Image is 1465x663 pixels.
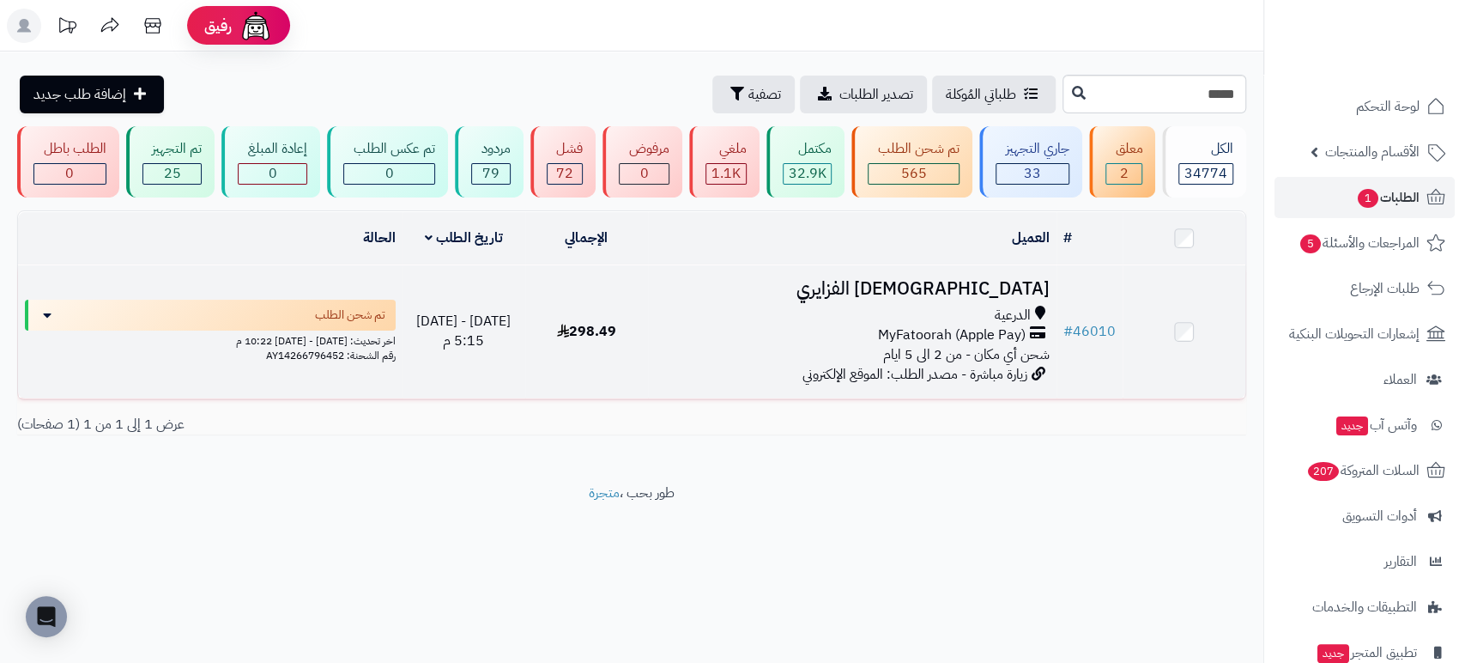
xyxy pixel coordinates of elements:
[1274,177,1455,218] a: الطلبات1
[425,228,503,248] a: تاريخ الطلب
[143,164,202,184] div: 25
[1274,450,1455,491] a: السلات المتروكة207
[1306,459,1420,483] span: السلات المتروكة
[239,9,273,43] img: ai-face.png
[556,163,573,184] span: 72
[142,139,203,159] div: تم التجهيز
[1274,359,1455,400] a: العملاء
[848,126,976,198] a: تم شحن الطلب 565
[1086,126,1159,198] a: معلق 2
[869,164,959,184] div: 565
[1063,228,1072,248] a: #
[1274,496,1455,537] a: أدوات التسويق
[883,344,1050,365] span: شحن أي مكان - من 2 الى 5 ايام
[239,164,306,184] div: 0
[343,139,435,159] div: تم عكس الطلب
[34,164,106,184] div: 0
[33,84,126,105] span: إضافة طلب جديد
[25,331,396,349] div: اخر تحديث: [DATE] - [DATE] 10:22 م
[1178,139,1233,159] div: الكل
[1274,268,1455,309] a: طلبات الإرجاع
[344,164,434,184] div: 0
[266,348,396,363] span: رقم الشحنة: AY14266796452
[763,126,849,198] a: مكتمل 32.9K
[14,126,123,198] a: الطلب باطل 0
[1274,587,1455,628] a: التطبيقات والخدمات
[1105,139,1143,159] div: معلق
[1317,644,1349,663] span: جديد
[705,139,747,159] div: ملغي
[655,279,1050,299] h3: [DEMOGRAPHIC_DATA] الفزايري
[878,325,1026,345] span: MyFatoorah (Apple Pay)
[802,364,1027,385] span: زيارة مباشرة - مصدر الطلب: الموقع الإلكتروني
[324,126,451,198] a: تم عكس الطلب 0
[868,139,960,159] div: تم شحن الطلب
[1336,417,1368,435] span: جديد
[1325,140,1420,164] span: الأقسام والمنتجات
[932,76,1056,113] a: طلباتي المُوكلة
[1356,94,1420,119] span: لوحة التحكم
[995,306,1031,325] span: الدرعية
[901,163,927,184] span: 565
[384,163,393,184] span: 0
[784,164,832,184] div: 32863
[238,139,307,159] div: إعادة المبلغ
[946,84,1016,105] span: طلباتي المُوكلة
[218,126,324,198] a: إعادة المبلغ 0
[686,126,763,198] a: ملغي 1.1K
[482,163,499,184] span: 79
[712,76,795,113] button: تصفية
[1312,595,1417,619] span: التطبيقات والخدمات
[640,163,649,184] span: 0
[788,163,826,184] span: 32.9K
[1348,39,1449,75] img: logo-2.png
[1289,322,1420,346] span: إشعارات التحويلات البنكية
[20,76,164,113] a: إضافة طلب جديد
[1356,186,1420,210] span: الطلبات
[363,228,396,248] a: الحالة
[1274,541,1455,582] a: التقارير
[1119,163,1128,184] span: 2
[315,307,385,324] span: تم شحن الطلب
[472,164,510,184] div: 79
[4,415,632,435] div: عرض 1 إلى 1 من 1 (1 صفحات)
[800,76,927,113] a: تصدير الطلبات
[65,163,74,184] span: 0
[1063,321,1116,342] a: #46010
[1342,504,1417,528] span: أدوات التسويق
[1106,164,1142,184] div: 2
[204,15,232,36] span: رفيق
[45,9,88,47] a: تحديثات المنصة
[1159,126,1250,198] a: الكل34774
[599,126,686,198] a: مرفوض 0
[416,311,511,351] span: [DATE] - [DATE] 5:15 م
[471,139,511,159] div: مردود
[1299,231,1420,255] span: المراجعات والأسئلة
[1274,313,1455,355] a: إشعارات التحويلات البنكية
[1274,404,1455,446] a: وآتس آبجديد
[1012,228,1050,248] a: العميل
[451,126,527,198] a: مردود 79
[1383,368,1417,392] span: العملاء
[783,139,832,159] div: مكتمل
[1063,321,1073,342] span: #
[1184,163,1227,184] span: 34774
[123,126,219,198] a: تم التجهيز 25
[748,84,781,105] span: تصفية
[1307,462,1339,482] span: 207
[1274,222,1455,264] a: المراجعات والأسئلة5
[1335,413,1417,437] span: وآتس آب
[565,228,608,248] a: الإجمالي
[706,164,746,184] div: 1135
[527,126,600,198] a: فشل 72
[1300,234,1322,254] span: 5
[33,139,106,159] div: الطلب باطل
[1384,550,1417,574] span: التقارير
[26,596,67,637] div: Open Intercom Messenger
[164,163,181,184] span: 25
[548,164,583,184] div: 72
[269,163,277,184] span: 0
[996,164,1068,184] div: 33
[976,126,1086,198] a: جاري التجهيز 33
[589,483,620,503] a: متجرة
